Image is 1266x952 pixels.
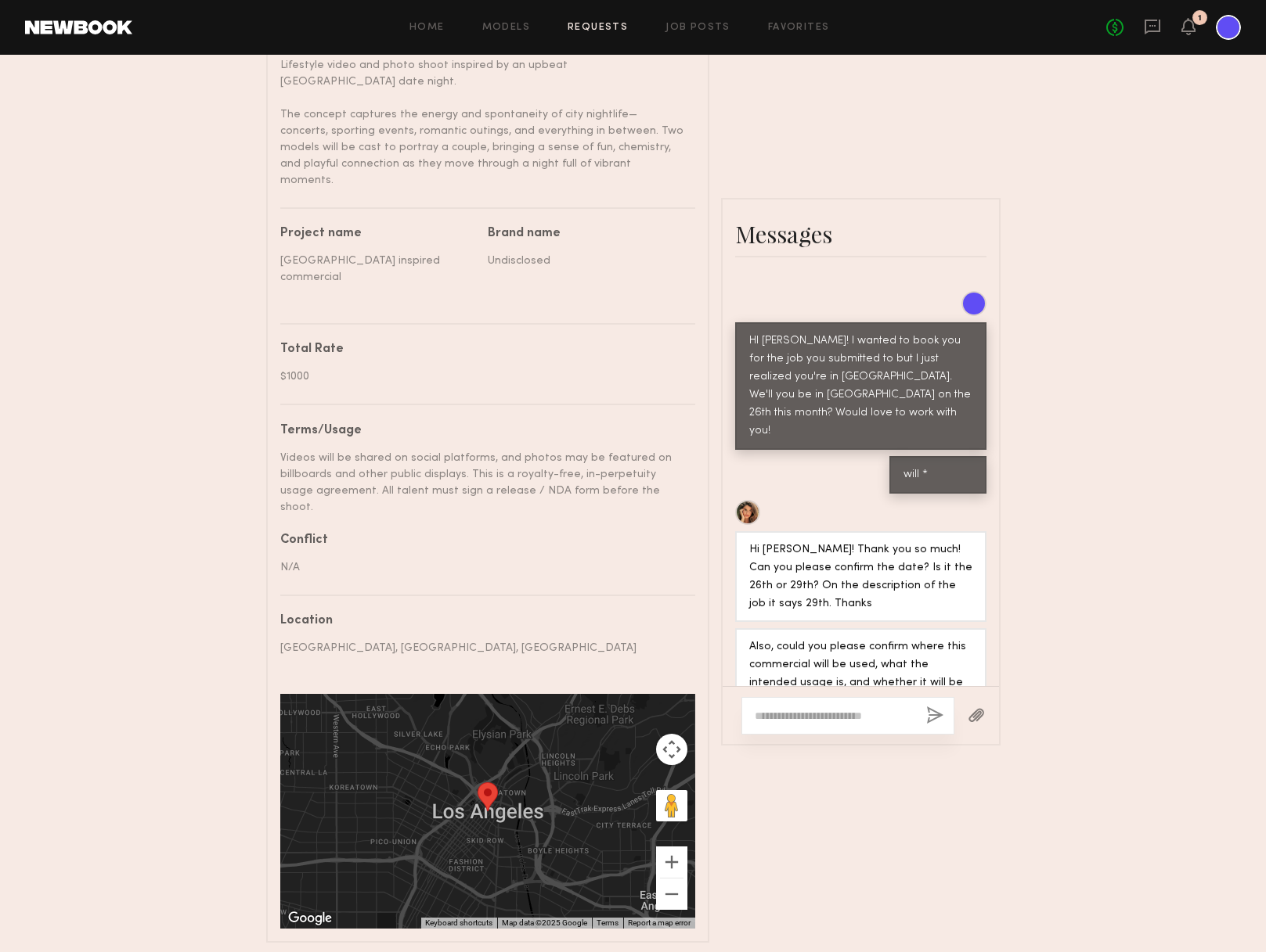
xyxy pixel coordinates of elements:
[502,918,587,927] span: Map data ©2025 Google
[665,23,730,33] a: Job Posts
[904,466,972,484] div: will *
[597,918,619,927] a: Terms
[656,846,687,878] button: Zoom in
[1198,14,1202,23] div: 1
[280,615,683,627] div: Location
[280,640,683,656] div: [GEOGRAPHIC_DATA], [GEOGRAPHIC_DATA], [GEOGRAPHIC_DATA]
[656,790,687,821] button: Drag Pegman onto the map to open Street View
[488,253,683,269] div: Undisclosed
[409,23,445,33] a: Home
[482,23,530,33] a: Models
[280,425,683,437] div: Terms/Usage
[280,450,683,516] div: Videos will be shared on social platforms, and photos may be featured on billboards and other pub...
[628,918,691,927] a: Report a map error
[280,559,683,576] div: N/A
[280,57,683,189] div: Lifestyle video and photo shoot inspired by an upbeat [GEOGRAPHIC_DATA] date night. The concept c...
[280,368,683,385] div: $1000
[284,908,336,929] img: Google
[284,908,336,929] a: Open this area in Google Maps (opens a new window)
[568,23,628,33] a: Requests
[656,878,687,910] button: Zoom out
[735,218,986,250] div: Messages
[280,253,476,286] div: [GEOGRAPHIC_DATA] inspired commercial
[749,638,972,710] div: Also, could you please confirm where this commercial will be used, what the intended usage is, an...
[425,918,492,929] button: Keyboard shortcuts
[749,332,972,440] div: HI [PERSON_NAME]! I wanted to book you for the job you submitted to but I just realized you're in...
[749,541,972,613] div: Hi [PERSON_NAME]! Thank you so much! Can you please confirm the date? Is it the 26th or 29th? On ...
[768,23,830,33] a: Favorites
[280,343,683,356] div: Total Rate
[656,734,687,765] button: Map camera controls
[280,228,476,240] div: Project name
[488,228,683,240] div: Brand name
[280,534,683,547] div: Conflict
